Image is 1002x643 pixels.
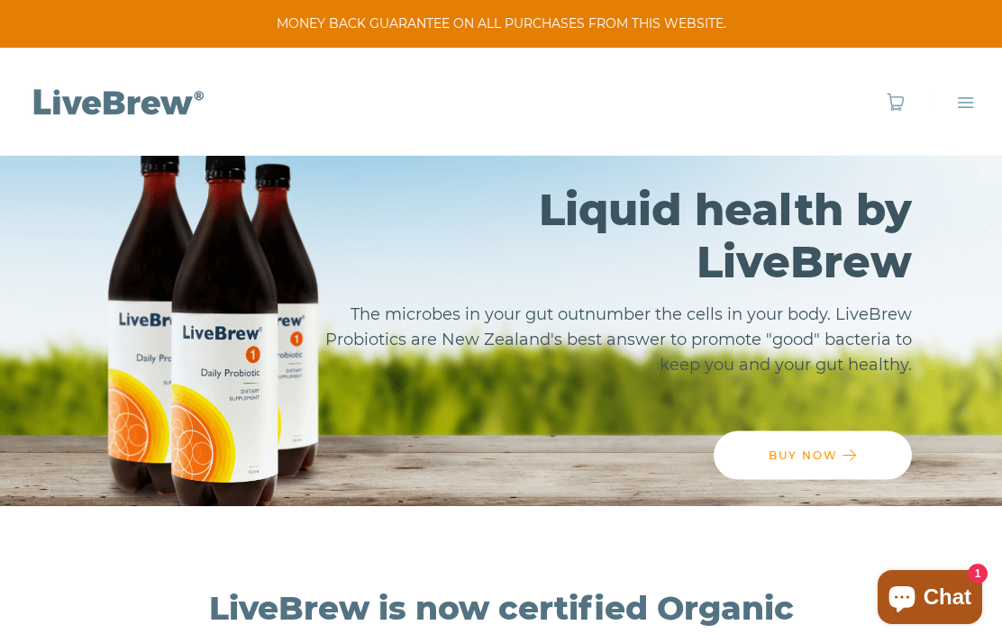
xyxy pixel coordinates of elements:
inbox-online-store-chat: Shopify online store chat [872,570,988,629]
span: BUY NOW [769,448,838,461]
p: The microbes in your gut outnumber the cells in your body. LiveBrew Probiotics are New Zealand's ... [312,301,912,376]
h2: Liquid health by LiveBrew [312,183,912,287]
img: LiveBrew [27,86,207,117]
a: BUY NOW [714,430,912,479]
h2: LiveBrew is now certified Organic [186,587,816,629]
span: MONEY BACK GUARANTEE ON ALL PURCHASES FROM THIS WEBSITE. [27,14,975,33]
a: Menu [933,93,975,112]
